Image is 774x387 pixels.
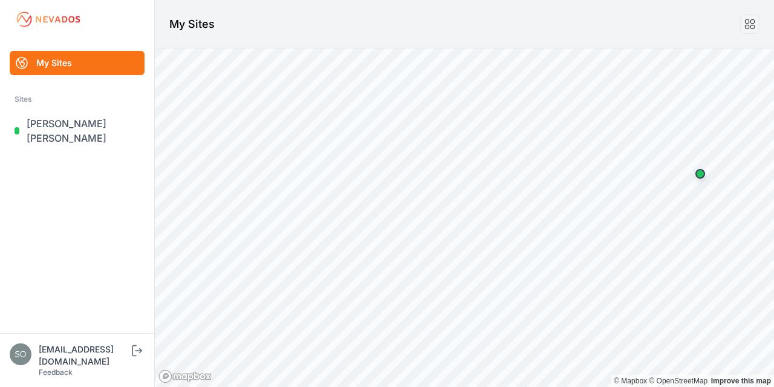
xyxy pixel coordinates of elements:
h1: My Sites [169,16,215,33]
div: [EMAIL_ADDRESS][DOMAIN_NAME] [39,343,129,368]
img: Nevados [15,10,82,29]
div: Map marker [688,162,712,186]
a: My Sites [10,51,145,75]
canvas: Map [155,48,774,387]
a: Map feedback [711,377,771,385]
a: Mapbox logo [158,369,212,383]
a: [PERSON_NAME] [PERSON_NAME] [10,111,145,150]
a: Feedback [39,368,73,377]
div: Sites [15,92,140,107]
img: solarsolutions@nautilussolar.com [10,343,31,365]
a: Mapbox [614,377,647,385]
a: OpenStreetMap [649,377,707,385]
